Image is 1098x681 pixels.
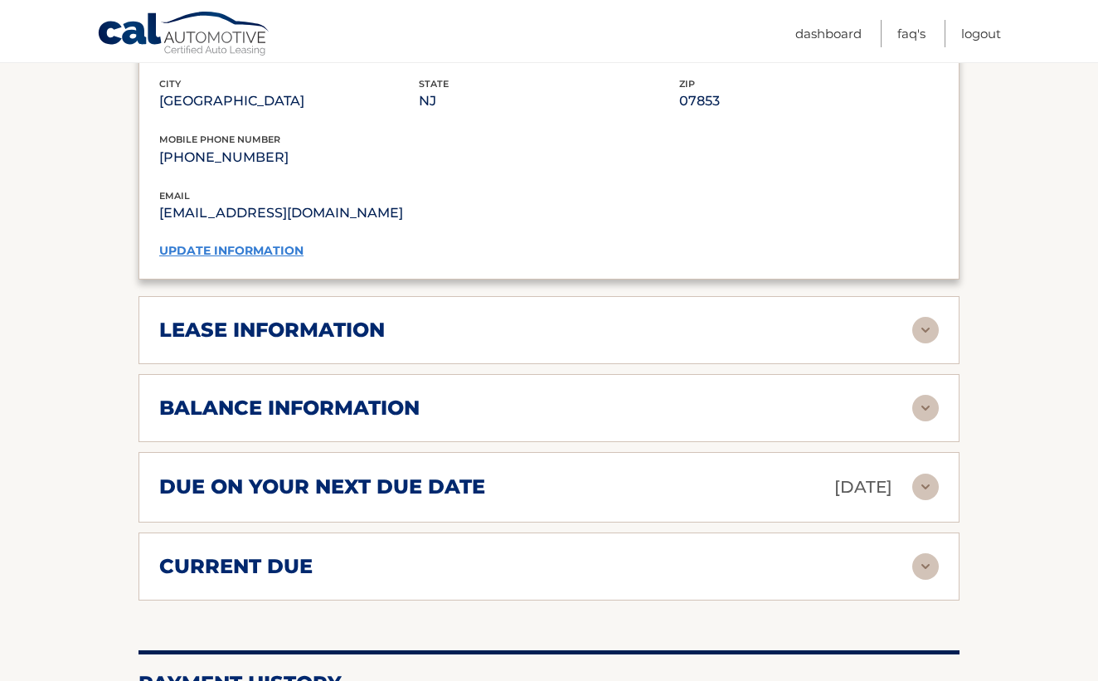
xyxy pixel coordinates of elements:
a: FAQ's [897,20,926,47]
p: [EMAIL_ADDRESS][DOMAIN_NAME] [159,202,549,225]
a: Dashboard [795,20,862,47]
p: [PHONE_NUMBER] [159,146,939,169]
span: email [159,190,190,202]
img: accordion-rest.svg [912,553,939,580]
p: [GEOGRAPHIC_DATA] [159,90,419,113]
img: accordion-rest.svg [912,317,939,343]
a: update information [159,243,304,258]
span: state [419,78,449,90]
img: accordion-rest.svg [912,474,939,500]
span: zip [679,78,695,90]
a: Cal Automotive [97,11,271,59]
h2: lease information [159,318,385,343]
span: city [159,78,181,90]
h2: current due [159,554,313,579]
span: mobile phone number [159,134,280,145]
p: NJ [419,90,678,113]
a: Logout [961,20,1001,47]
img: accordion-rest.svg [912,395,939,421]
h2: due on your next due date [159,474,485,499]
p: [DATE] [834,473,892,502]
h2: balance information [159,396,420,421]
p: 07853 [679,90,939,113]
